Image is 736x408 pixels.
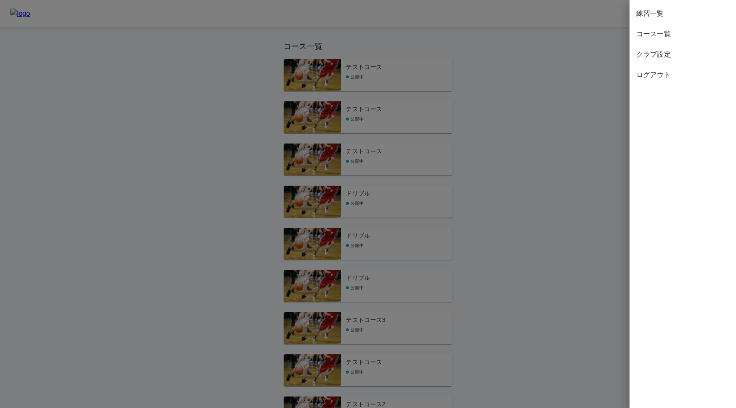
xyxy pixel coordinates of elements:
[630,24,736,44] div: コース一覧
[636,9,729,19] span: 練習一覧
[636,49,729,60] span: クラブ設定
[630,65,736,85] div: ログアウト
[630,44,736,65] div: クラブ設定
[630,3,736,24] div: 練習一覧
[636,29,729,39] span: コース一覧
[636,70,729,80] span: ログアウト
